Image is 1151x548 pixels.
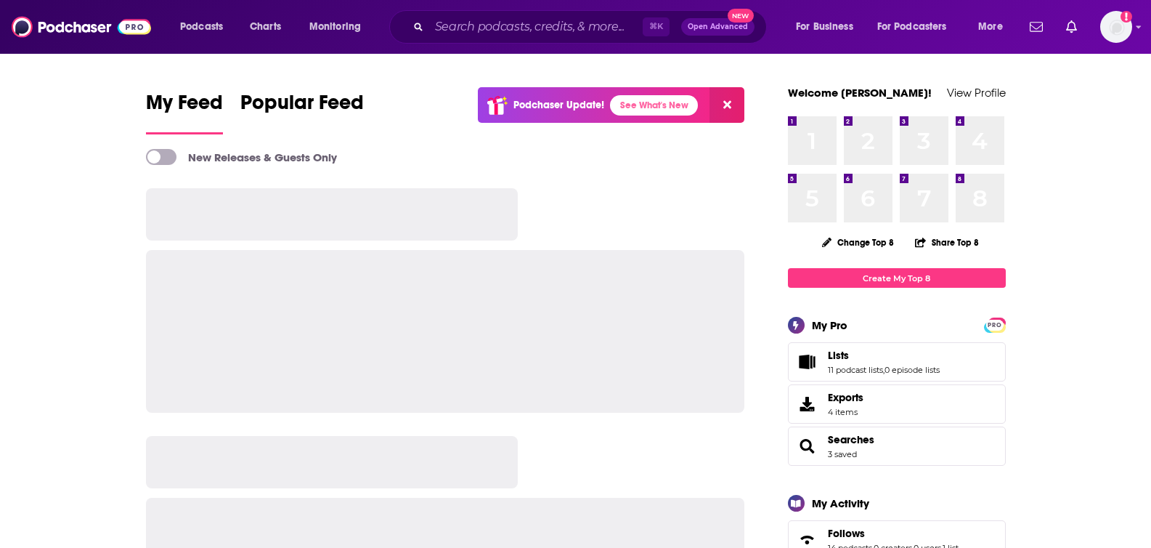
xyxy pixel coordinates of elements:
span: PRO [986,320,1004,331]
span: For Business [796,17,853,37]
a: New Releases & Guests Only [146,149,337,165]
a: See What's New [610,95,698,116]
button: open menu [299,15,380,39]
span: Popular Feed [240,90,364,124]
a: Lists [828,349,940,362]
span: Lists [788,342,1006,382]
button: open menu [968,15,1021,39]
span: New [728,9,754,23]
input: Search podcasts, credits, & more... [429,15,643,39]
span: Open Advanced [688,23,748,31]
div: Search podcasts, credits, & more... [403,10,781,44]
span: Lists [828,349,849,362]
button: open menu [868,15,968,39]
a: 0 episode lists [884,365,940,375]
button: Share Top 8 [914,228,980,257]
span: Exports [793,394,822,414]
span: Follows [828,527,865,540]
a: Charts [240,15,290,39]
button: Show profile menu [1100,11,1132,43]
p: Podchaser Update! [513,99,604,111]
span: More [978,17,1003,37]
span: For Podcasters [877,17,947,37]
a: Create My Top 8 [788,268,1006,288]
button: Open AdvancedNew [681,18,755,36]
img: Podchaser - Follow, Share and Rate Podcasts [12,13,151,41]
a: Exports [788,384,1006,424]
button: Change Top 8 [813,233,903,251]
a: Searches [793,436,822,456]
a: Show notifications dropdown [1060,15,1083,39]
a: PRO [986,319,1004,330]
a: Follows [828,527,959,540]
svg: Add a profile image [1121,11,1132,23]
span: Exports [828,391,863,404]
a: Welcome [PERSON_NAME]! [788,86,932,100]
span: Monitoring [309,17,361,37]
a: 3 saved [828,449,857,459]
button: open menu [170,15,242,39]
span: Logged in as lkingsley [1100,11,1132,43]
span: ⌘ K [643,17,670,36]
button: open menu [786,15,871,39]
img: User Profile [1100,11,1132,43]
span: Searches [788,427,1006,466]
a: 11 podcast lists [828,365,883,375]
a: Searches [828,433,874,446]
span: , [883,365,884,375]
span: 4 items [828,407,863,417]
div: My Activity [812,496,869,510]
div: My Pro [812,318,847,332]
span: My Feed [146,90,223,124]
a: Lists [793,352,822,372]
a: View Profile [947,86,1006,100]
span: Charts [250,17,281,37]
span: Podcasts [180,17,223,37]
a: Show notifications dropdown [1024,15,1049,39]
a: Popular Feed [240,90,364,134]
a: My Feed [146,90,223,134]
